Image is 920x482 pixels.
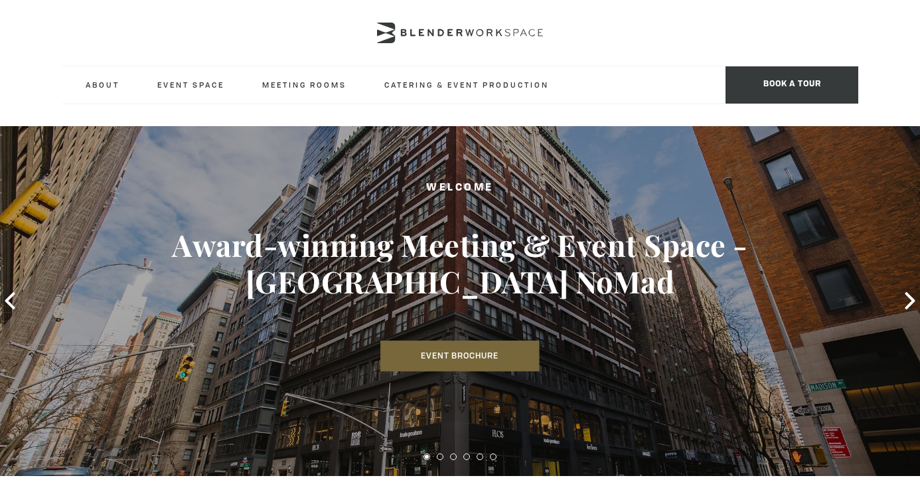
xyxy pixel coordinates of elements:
[147,66,235,103] a: Event Space
[374,66,560,103] a: Catering & Event Production
[726,66,858,104] span: Book a tour
[46,226,874,301] h3: Award-winning Meeting & Event Space - [GEOGRAPHIC_DATA] NoMad
[380,341,539,371] a: Event Brochure
[252,66,357,103] a: Meeting Rooms
[46,180,874,197] h2: Welcome
[75,66,130,103] a: About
